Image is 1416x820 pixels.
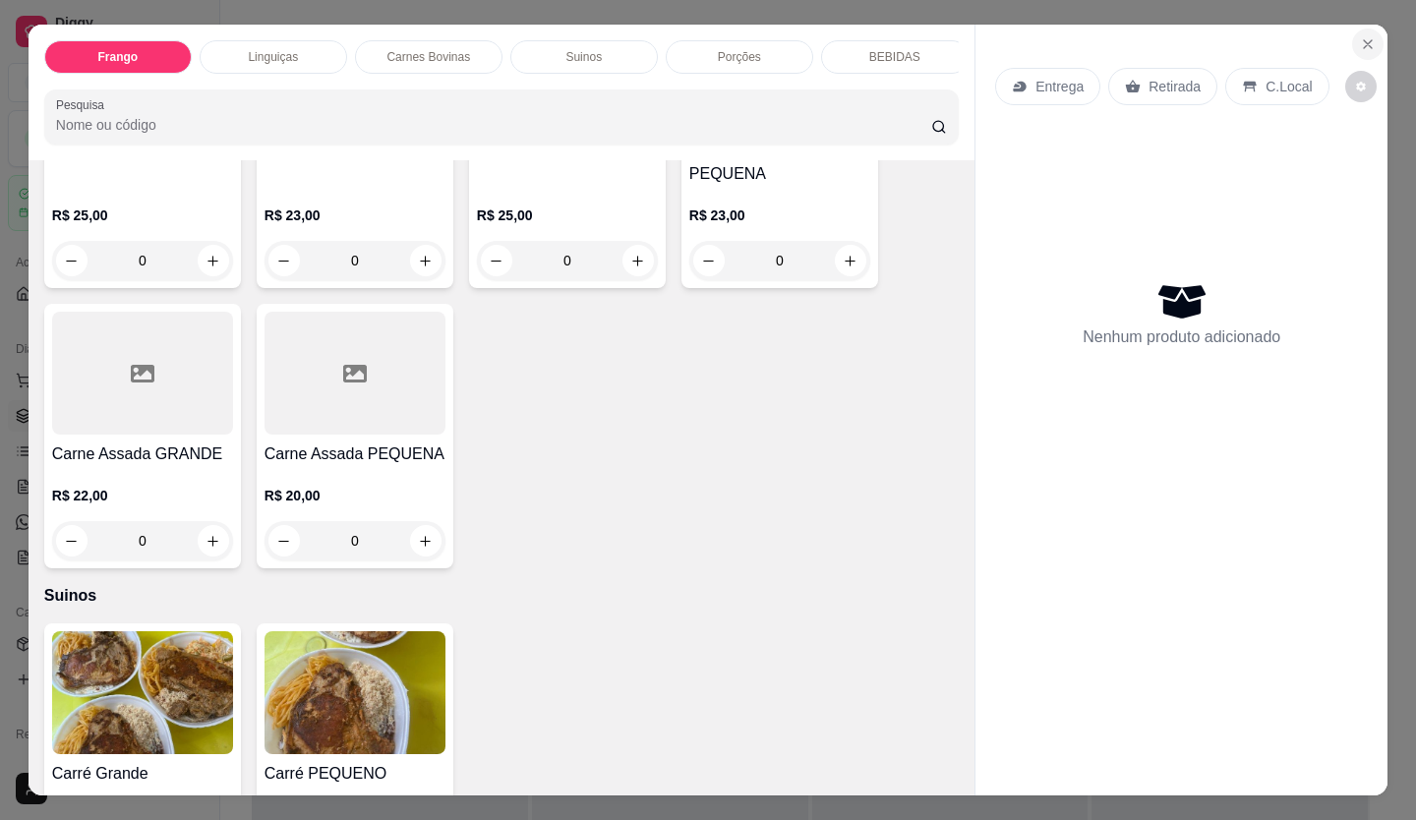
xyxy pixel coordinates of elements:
[97,49,138,65] p: Frango
[56,115,932,135] input: Pesquisa
[869,49,920,65] p: BEBIDAS
[265,442,445,466] h4: Carne Assada PEQUENA
[52,205,233,225] p: R$ 25,00
[265,486,445,505] p: R$ 20,00
[689,205,870,225] p: R$ 23,00
[565,49,602,65] p: Suinos
[44,584,959,608] p: Suinos
[52,486,233,505] p: R$ 22,00
[689,139,870,186] h4: Isca de contra filé PEQUENA
[477,205,658,225] p: R$ 25,00
[1149,77,1201,96] p: Retirada
[718,49,761,65] p: Porções
[52,762,233,786] h4: Carré Grande
[52,631,233,754] img: product-image
[1345,71,1377,102] button: decrease-product-quantity
[265,205,445,225] p: R$ 23,00
[56,96,111,113] label: Pesquisa
[386,49,470,65] p: Carnes Bovinas
[1083,325,1280,349] p: Nenhum produto adicionado
[265,762,445,786] h4: Carré PEQUENO
[265,631,445,754] img: product-image
[1352,29,1384,60] button: Close
[1266,77,1312,96] p: C.Local
[1035,77,1084,96] p: Entrega
[52,442,233,466] h4: Carne Assada GRANDE
[248,49,298,65] p: Linguiças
